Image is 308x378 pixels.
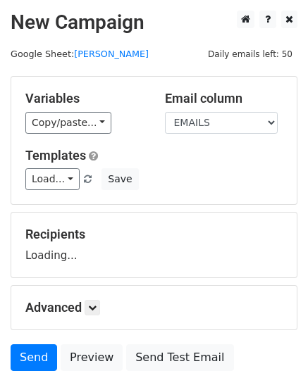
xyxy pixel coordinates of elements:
[25,227,283,263] div: Loading...
[61,344,123,371] a: Preview
[11,11,297,34] h2: New Campaign
[25,148,86,163] a: Templates
[25,168,80,190] a: Load...
[25,300,283,315] h5: Advanced
[25,112,111,134] a: Copy/paste...
[74,49,149,59] a: [PERSON_NAME]
[126,344,233,371] a: Send Test Email
[165,91,283,106] h5: Email column
[11,49,149,59] small: Google Sheet:
[203,46,297,62] span: Daily emails left: 50
[203,49,297,59] a: Daily emails left: 50
[238,310,308,378] iframe: Chat Widget
[25,227,283,242] h5: Recipients
[25,91,144,106] h5: Variables
[11,344,57,371] a: Send
[101,168,138,190] button: Save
